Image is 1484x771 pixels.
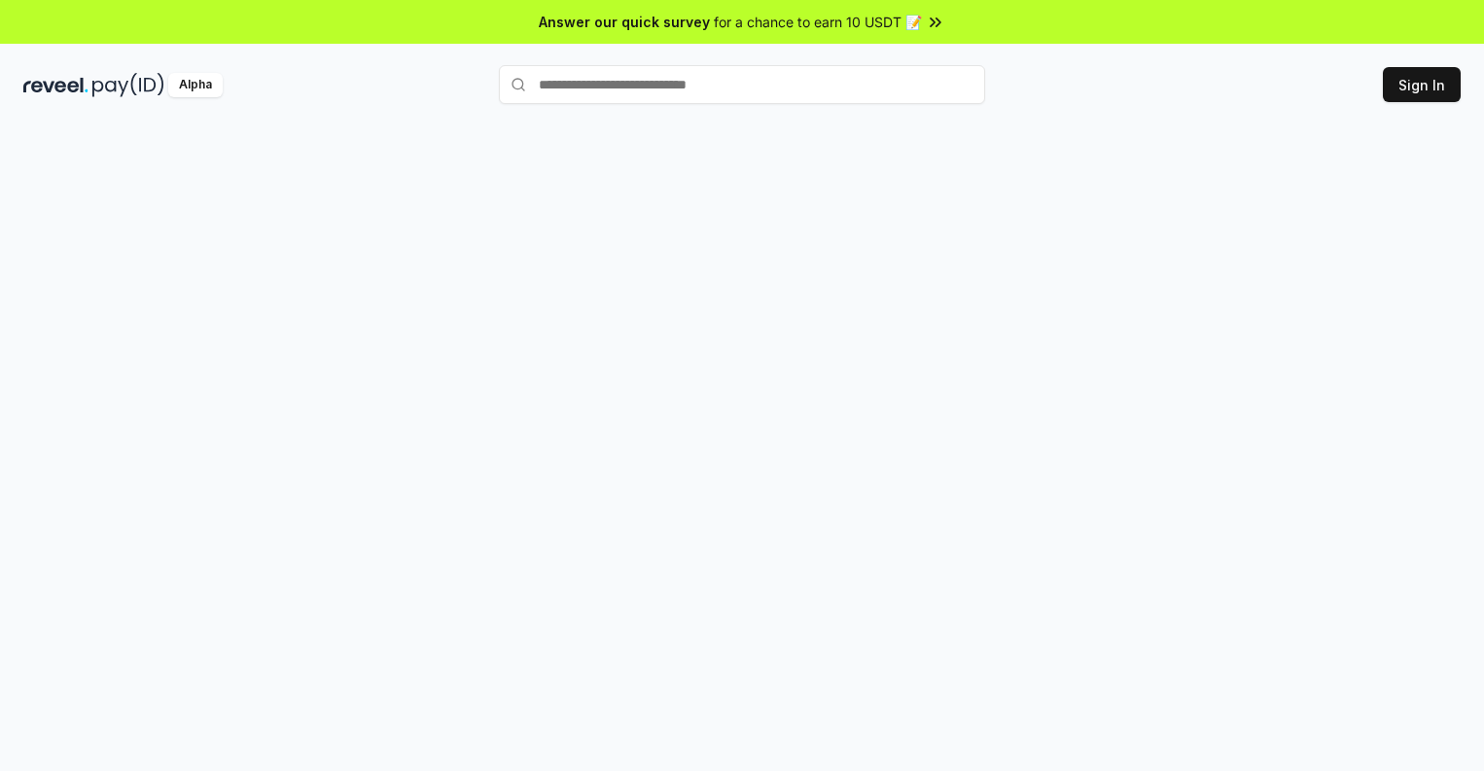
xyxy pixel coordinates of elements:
[539,12,710,32] span: Answer our quick survey
[714,12,922,32] span: for a chance to earn 10 USDT 📝
[92,73,164,97] img: pay_id
[168,73,223,97] div: Alpha
[23,73,88,97] img: reveel_dark
[1383,67,1461,102] button: Sign In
